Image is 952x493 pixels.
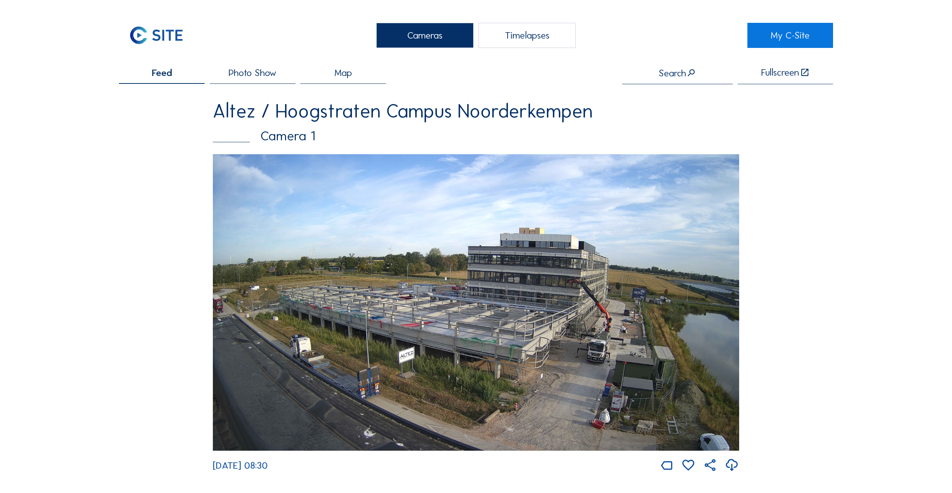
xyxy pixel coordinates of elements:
[747,23,833,48] a: My C-Site
[213,154,739,451] img: Image
[213,101,739,121] div: Altez / Hoogstraten Campus Noorderkempen
[213,460,268,471] span: [DATE] 08:30
[478,23,576,48] div: Timelapses
[213,130,739,143] div: Camera 1
[376,23,474,48] div: Cameras
[334,68,352,78] span: Map
[229,68,276,78] span: Photo Show
[119,23,205,48] a: C-SITE Logo
[119,23,194,48] img: C-SITE Logo
[152,68,172,78] span: Feed
[761,68,799,78] div: Fullscreen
